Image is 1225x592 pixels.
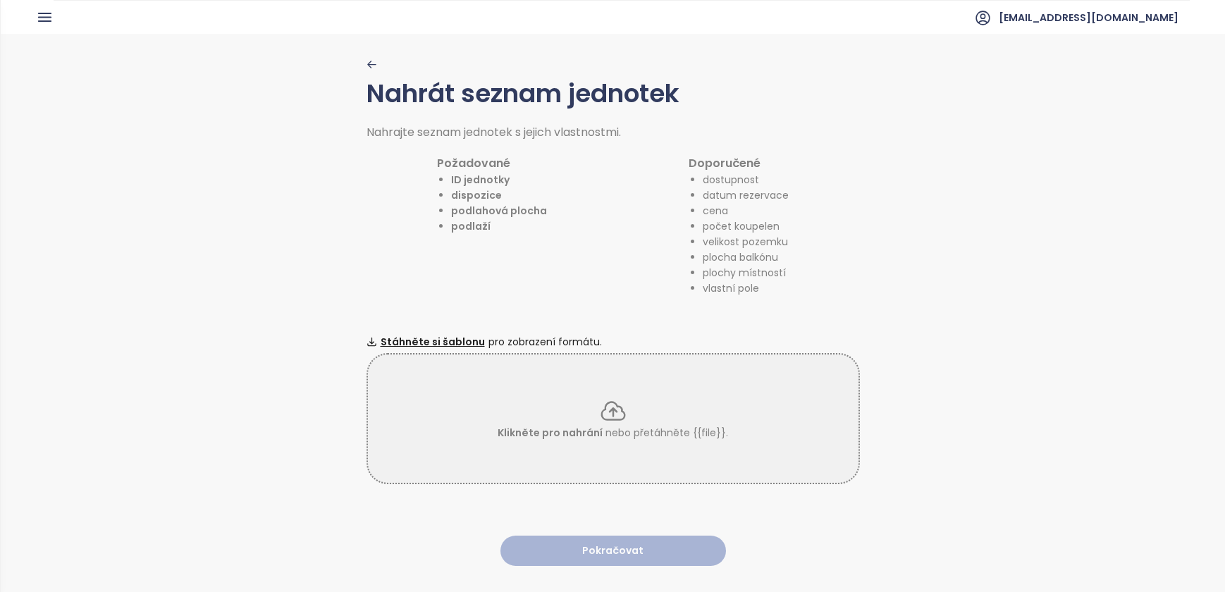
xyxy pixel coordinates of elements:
li: vlastní pole [703,280,789,296]
li: plocha balkónu [703,249,789,265]
p: nebo přetáhněte {{file}}. [498,425,728,440]
li: dispozice [451,187,547,203]
li: ID jednotky [451,172,547,187]
span: Klikněte pro nahrání [498,426,603,440]
span: Stáhněte si šablonu [381,334,485,350]
li: plochy místností [703,265,789,280]
li: cena [703,203,789,218]
li: dostupnost [703,172,789,187]
span: [EMAIL_ADDRESS][DOMAIN_NAME] [999,1,1178,35]
button: Pokračovat [500,536,726,566]
h1: Doporučené [689,154,789,172]
li: podlaží [451,218,547,234]
div: pro zobrazení formátu. [367,334,860,350]
h1: Nahrát seznam jednotek [367,74,860,125]
li: podlahová plocha [451,203,547,218]
a: Stáhněte si šablonupro zobrazení formátu. [367,334,860,350]
li: datum rezervace [703,187,789,203]
li: počet koupelen [703,218,789,234]
li: velikost pozemku [703,234,789,249]
span: Nahrajte seznam jednotek s jejich vlastnostmi. [367,124,621,140]
h1: Požadované [437,154,547,172]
